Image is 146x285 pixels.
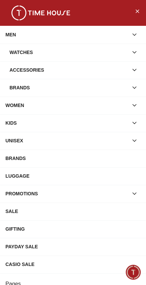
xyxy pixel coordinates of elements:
[10,82,128,94] div: Brands
[5,135,128,147] div: UNISEX
[5,170,141,182] div: LUGGAGE
[5,241,141,253] div: PAYDAY SALE
[5,29,128,41] div: MEN
[5,152,141,164] div: BRANDS
[10,46,128,58] div: Watches
[126,265,141,280] div: Chat Widget
[5,205,141,217] div: SALE
[5,188,128,200] div: PROMOTIONS
[5,258,141,270] div: CASIO SALE
[5,99,128,111] div: WOMEN
[132,5,143,16] button: Close Menu
[5,223,141,235] div: GIFTING
[10,64,128,76] div: Accessories
[7,5,75,20] img: ...
[5,117,128,129] div: KIDS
